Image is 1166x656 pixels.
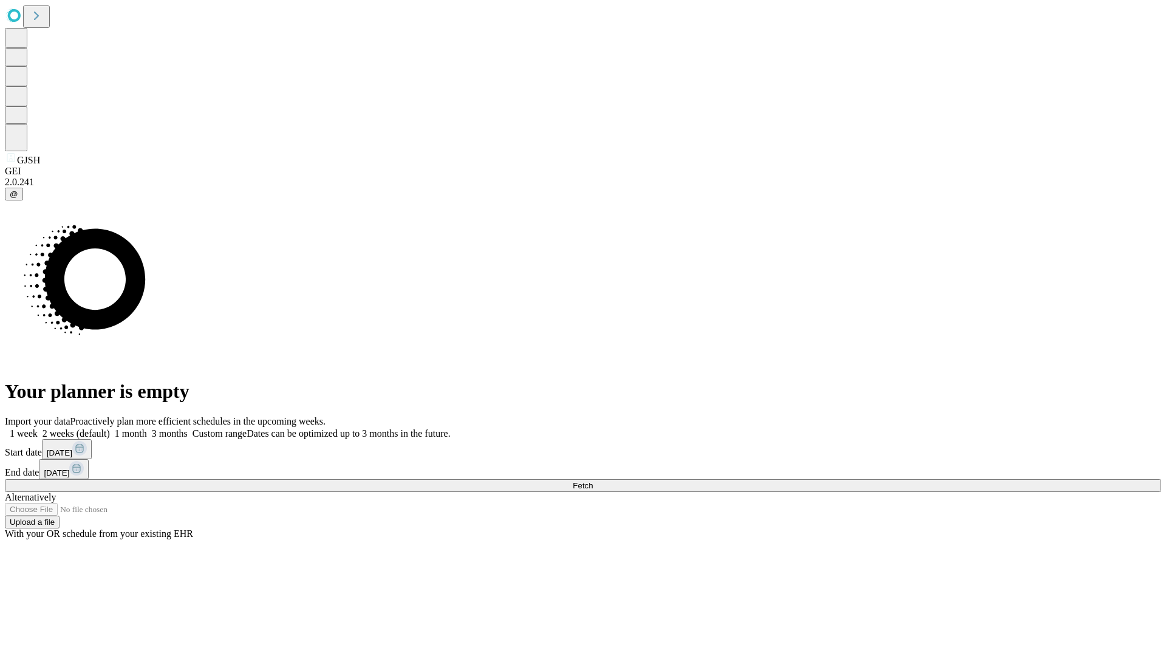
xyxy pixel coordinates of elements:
span: Import your data [5,416,70,426]
button: @ [5,188,23,200]
div: Start date [5,439,1161,459]
span: Proactively plan more efficient schedules in the upcoming weeks. [70,416,326,426]
span: [DATE] [47,448,72,457]
span: Dates can be optimized up to 3 months in the future. [247,428,450,439]
span: Fetch [573,481,593,490]
span: Alternatively [5,492,56,502]
span: 1 month [115,428,147,439]
span: Custom range [193,428,247,439]
span: 2 weeks (default) [43,428,110,439]
span: With your OR schedule from your existing EHR [5,528,193,539]
span: 1 week [10,428,38,439]
span: 3 months [152,428,188,439]
button: [DATE] [39,459,89,479]
div: End date [5,459,1161,479]
button: [DATE] [42,439,92,459]
span: @ [10,190,18,199]
div: GEI [5,166,1161,177]
h1: Your planner is empty [5,380,1161,403]
span: [DATE] [44,468,69,477]
button: Fetch [5,479,1161,492]
div: 2.0.241 [5,177,1161,188]
span: GJSH [17,155,40,165]
button: Upload a file [5,516,60,528]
